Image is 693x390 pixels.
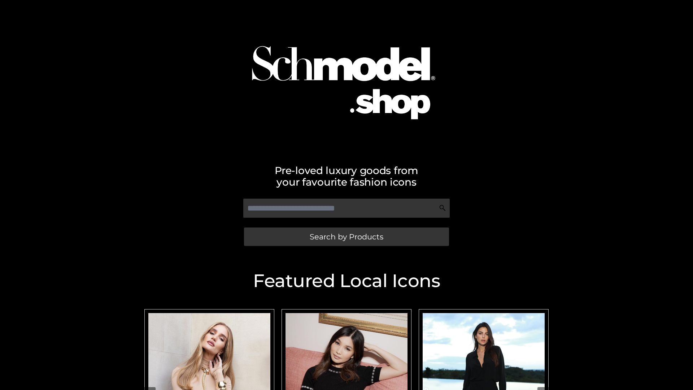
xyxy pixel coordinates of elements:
h2: Pre-loved luxury goods from your favourite fashion icons [141,165,552,188]
a: Search by Products [244,227,449,246]
h2: Featured Local Icons​ [141,272,552,290]
span: Search by Products [310,233,383,240]
img: Search Icon [439,204,446,212]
